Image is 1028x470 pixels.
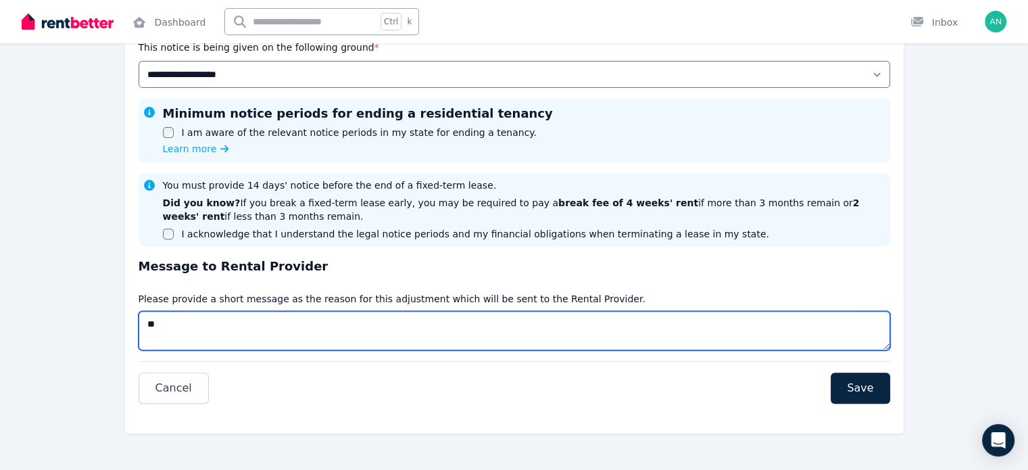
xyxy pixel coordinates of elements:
[163,104,553,123] h3: Minimum notice periods for ending a residential tenancy
[139,257,890,276] h3: Message to Rental Provider
[163,179,497,192] p: You must provide 14 days' notice before the end of a fixed-term lease.
[910,16,958,29] div: Inbox
[831,373,889,404] button: Save
[139,373,209,404] button: Cancel
[985,11,1006,32] img: Antonio Molinari
[407,16,412,27] span: k
[163,196,885,223] p: If you break a fixed-term lease early, you may be required to pay a if more than 3 months remain ...
[163,142,229,156] a: Learn more
[139,42,379,53] label: This notice is being given on the following ground
[558,197,698,208] strong: break fee of 4 weeks' rent
[182,126,537,139] label: I am aware of the relevant notice periods in my state for ending a tenancy.
[163,142,217,156] span: Learn more
[982,424,1014,456] div: Open Intercom Messenger
[155,380,192,396] span: Cancel
[182,227,769,241] label: I acknowledge that I understand the legal notice periods and my financial obligations when termin...
[163,197,241,208] strong: Did you know?
[139,292,645,306] p: Please provide a short message as the reason for this adjustment which will be sent to the Rental...
[381,13,401,30] span: Ctrl
[22,11,114,32] img: RentBetter
[847,380,873,396] span: Save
